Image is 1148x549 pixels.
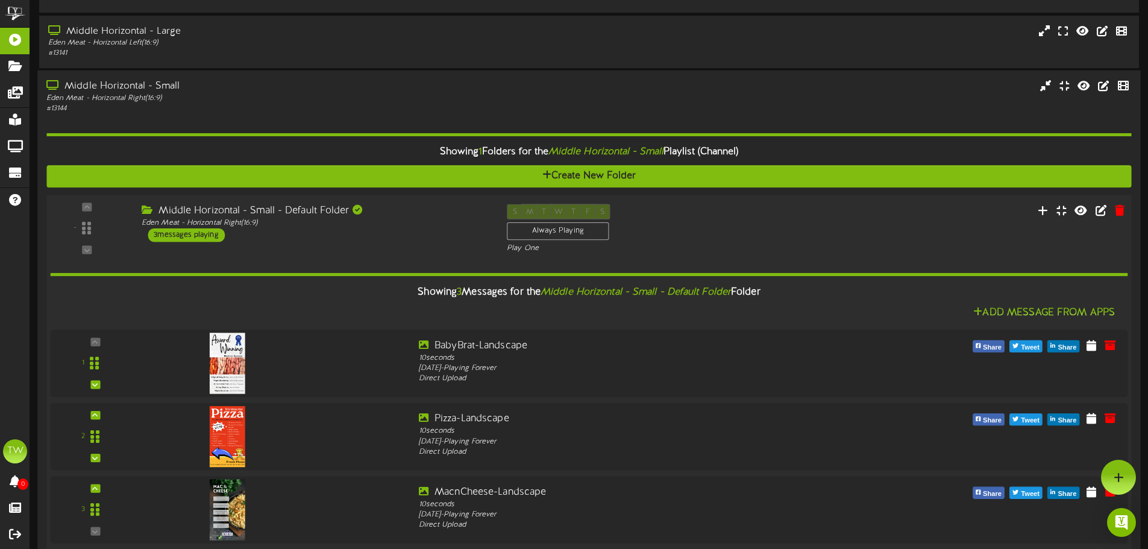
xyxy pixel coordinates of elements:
[46,79,488,93] div: Middle Horizontal - Small
[478,146,482,157] span: 1
[419,363,850,373] div: [DATE] - Playing Forever
[210,333,245,394] img: 3bae1740-fa20-4275-823b-6de335ce167b.png
[1009,340,1043,352] button: Tweet
[46,165,1131,187] button: Create New Folder
[1055,487,1079,500] span: Share
[419,436,850,447] div: [DATE] - Playing Forever
[419,353,850,363] div: 10 seconds
[37,139,1140,165] div: Showing Folders for the Playlist (Channel)
[980,414,1004,427] span: Share
[48,48,488,58] div: # 13141
[507,243,762,253] div: Play One
[1107,508,1136,537] div: Open Intercom Messenger
[48,38,488,48] div: Eden Meat - Horizontal Left ( 16:9 )
[419,426,850,436] div: 10 seconds
[980,340,1004,354] span: Share
[970,305,1118,320] button: Add Message From Apps
[142,218,489,228] div: Eden Meat - Horizontal Right ( 16:9 )
[1018,487,1042,500] span: Tweet
[1018,414,1042,427] span: Tweet
[1047,486,1079,498] button: Share
[210,479,245,540] img: f3cef537-c8b8-4fcd-affe-f442d42f5c83.png
[419,374,850,384] div: Direct Upload
[1055,414,1079,427] span: Share
[419,510,850,520] div: [DATE] - Playing Forever
[46,93,488,103] div: Eden Meat - Horizontal Right ( 16:9 )
[1009,413,1043,425] button: Tweet
[419,520,850,530] div: Direct Upload
[419,412,850,425] div: Pizza-Landscape
[507,222,609,240] div: Always Playing
[41,279,1137,305] div: Showing Messages for the Folder
[419,499,850,509] div: 10 seconds
[1047,340,1079,352] button: Share
[1055,340,1079,354] span: Share
[1047,413,1079,425] button: Share
[1018,340,1042,354] span: Tweet
[1009,486,1043,498] button: Tweet
[973,340,1005,352] button: Share
[457,286,462,297] span: 3
[46,104,488,114] div: # 13144
[3,439,27,463] div: TW
[980,487,1004,500] span: Share
[541,286,731,297] i: Middle Horizontal - Small - Default Folder
[419,485,850,499] div: MacnCheese-Landscape
[142,204,489,218] div: Middle Horizontal - Small - Default Folder
[419,447,850,457] div: Direct Upload
[48,25,488,39] div: Middle Horizontal - Large
[210,406,245,466] img: 3eb31d36-b537-44d2-b0e6-32d72da60558.png
[973,486,1005,498] button: Share
[973,413,1005,425] button: Share
[17,478,28,490] span: 0
[419,339,850,353] div: BabyBrat-Landscape
[148,228,225,242] div: 3 messages playing
[548,146,663,157] i: Middle Horizontal - Small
